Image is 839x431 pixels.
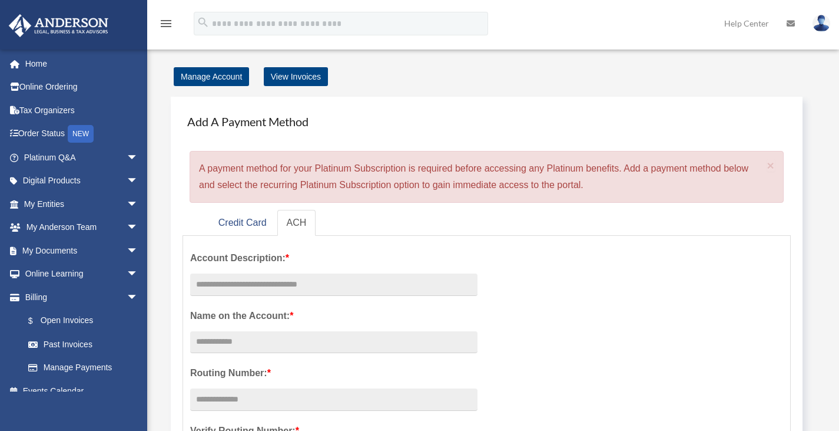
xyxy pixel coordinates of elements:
[127,146,150,170] span: arrow_drop_down
[8,239,156,262] a: My Documentsarrow_drop_down
[174,67,249,86] a: Manage Account
[190,250,477,267] label: Account Description:
[767,159,775,172] button: Close
[8,146,156,169] a: Platinum Q&Aarrow_drop_down
[8,52,156,75] a: Home
[8,169,156,193] a: Digital Productsarrow_drop_down
[16,309,156,333] a: $Open Invoices
[127,192,150,216] span: arrow_drop_down
[68,125,94,143] div: NEW
[127,285,150,310] span: arrow_drop_down
[8,75,156,99] a: Online Ordering
[813,15,830,32] img: User Pic
[190,365,477,381] label: Routing Number:
[35,314,41,328] span: $
[16,333,156,356] a: Past Invoices
[127,239,150,263] span: arrow_drop_down
[8,379,156,403] a: Events Calendar
[277,210,316,236] a: ACH
[8,262,156,286] a: Online Learningarrow_drop_down
[8,122,156,146] a: Order StatusNEW
[197,16,210,29] i: search
[8,216,156,239] a: My Anderson Teamarrow_drop_down
[8,285,156,309] a: Billingarrow_drop_down
[209,210,276,236] a: Credit Card
[16,356,150,380] a: Manage Payments
[190,151,784,203] div: A payment method for your Platinum Subscription is required before accessing any Platinum benefit...
[127,262,150,287] span: arrow_drop_down
[127,169,150,193] span: arrow_drop_down
[159,21,173,31] a: menu
[767,159,775,172] span: ×
[190,308,477,324] label: Name on the Account:
[127,216,150,240] span: arrow_drop_down
[183,108,791,134] h4: Add A Payment Method
[159,17,173,31] i: menu
[5,14,112,37] img: Anderson Advisors Platinum Portal
[8,98,156,122] a: Tax Organizers
[8,192,156,216] a: My Entitiesarrow_drop_down
[264,67,328,86] a: View Invoices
